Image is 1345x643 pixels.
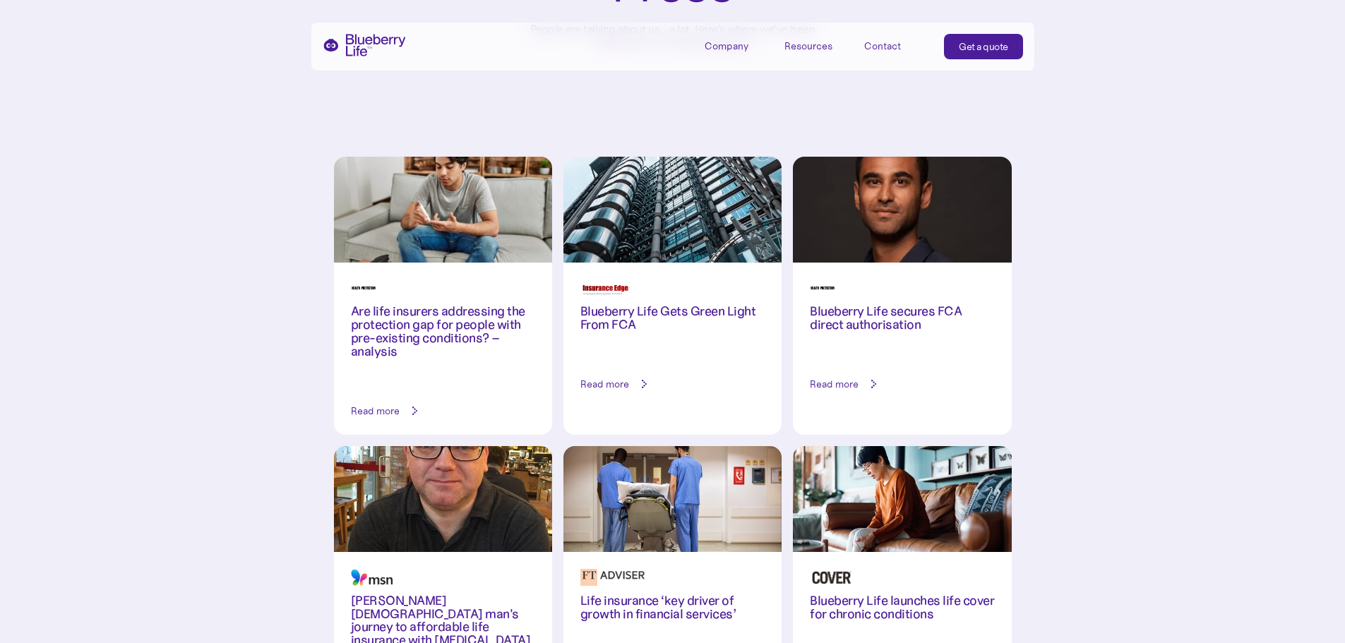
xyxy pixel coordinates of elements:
[334,263,552,435] a: Are life insurers addressing the protection gap for people with pre-existing conditions? – analys...
[351,305,535,359] h3: Are life insurers addressing the protection gap for people with pre-existing conditions? – analysis
[705,40,748,52] div: Company
[323,34,406,56] a: home
[784,34,848,57] div: Resources
[810,305,994,332] h3: Blueberry Life secures FCA direct authorisation
[810,377,859,391] div: Read more
[864,40,901,52] div: Contact
[580,377,629,391] div: Read more
[810,594,994,621] h3: Blueberry Life launches life cover for chronic conditions
[944,34,1023,59] a: Get a quote
[580,594,765,621] h3: Life insurance ‘key driver of growth in financial services’
[784,40,832,52] div: Resources
[793,263,1011,408] a: Blueberry Life secures FCA direct authorisationRead more
[563,263,782,408] a: Blueberry Life Gets Green Light From FCARead more
[959,40,1008,54] div: Get a quote
[351,404,400,418] div: Read more
[864,34,928,57] a: Contact
[580,305,765,332] h3: Blueberry Life Gets Green Light From FCA
[705,34,768,57] div: Company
